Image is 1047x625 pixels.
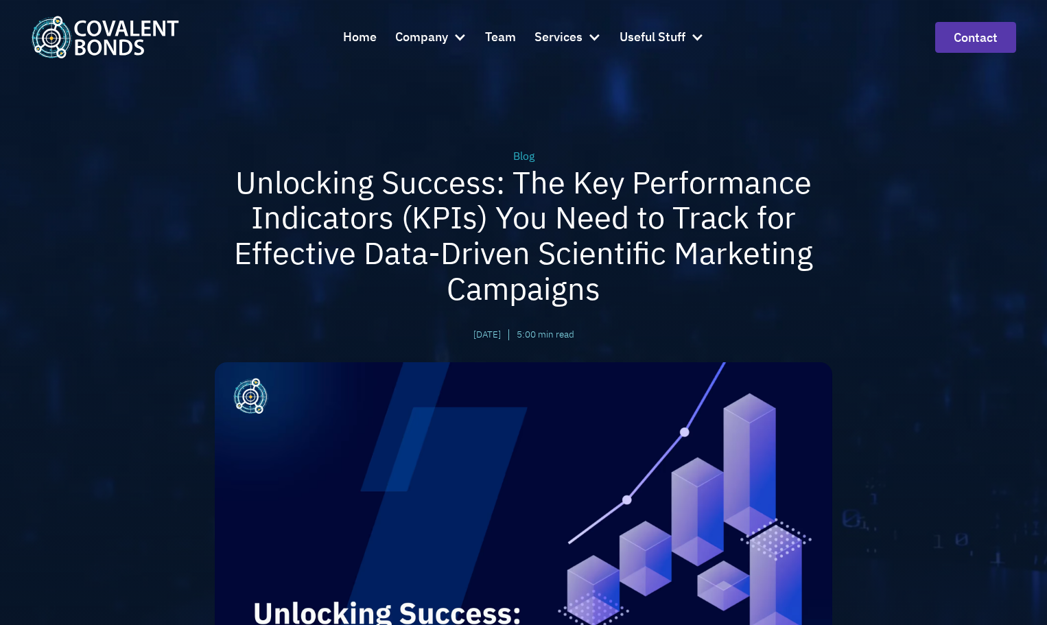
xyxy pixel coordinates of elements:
[485,19,516,56] a: Team
[517,327,574,341] div: 5:00 min read
[343,27,377,47] div: Home
[935,22,1016,53] a: contact
[620,27,685,47] div: Useful Stuff
[395,27,448,47] div: Company
[534,27,583,47] div: Services
[620,19,704,56] div: Useful Stuff
[534,19,601,56] div: Services
[215,148,832,165] div: Blog
[215,165,832,307] h1: Unlocking Success: The Key Performance Indicators (KPIs) You Need to Track for Effective Data-Dri...
[343,19,377,56] a: Home
[31,16,179,58] a: home
[395,19,467,56] div: Company
[31,16,179,58] img: Covalent Bonds White / Teal Logo
[473,327,501,341] div: [DATE]
[507,325,510,344] div: |
[485,27,516,47] div: Team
